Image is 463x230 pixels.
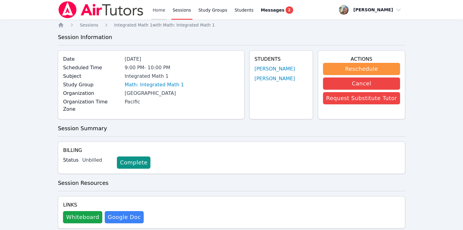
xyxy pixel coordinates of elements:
[323,77,400,90] button: Cancel
[58,33,405,41] h3: Session Information
[117,156,150,169] a: Complete
[82,156,112,164] div: Unbilled
[105,211,144,223] a: Google Doc
[254,75,295,82] a: [PERSON_NAME]
[125,81,184,88] a: Math: Integrated Math 1
[323,56,400,63] h4: Actions
[125,98,239,106] div: Pacific
[114,23,215,27] span: Integrated Math 1 with Math: Integrated Math 1
[63,147,400,154] h4: Billing
[254,65,295,73] a: [PERSON_NAME]
[323,63,400,75] button: Reschedule
[125,73,239,80] div: Integrated Math 1
[63,64,121,71] label: Scheduled Time
[114,22,215,28] a: Integrated Math 1with Math: Integrated Math 1
[125,90,239,97] div: [GEOGRAPHIC_DATA]
[80,23,98,27] span: Sessions
[63,201,144,209] h4: Links
[63,98,121,113] label: Organization Time Zone
[286,6,293,14] span: 2
[63,156,79,164] label: Status
[80,22,98,28] a: Sessions
[63,56,121,63] label: Date
[63,211,102,223] button: Whiteboard
[323,92,400,104] button: Request Substitute Tutor
[125,56,239,63] div: [DATE]
[58,179,405,187] h3: Session Resources
[58,1,144,18] img: Air Tutors
[254,56,308,63] h4: Students
[261,7,284,13] span: Messages
[58,124,405,133] h3: Session Summary
[63,73,121,80] label: Subject
[63,81,121,88] label: Study Group
[125,64,239,71] div: 9:00 PM - 10:00 PM
[58,22,405,28] nav: Breadcrumb
[63,90,121,97] label: Organization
